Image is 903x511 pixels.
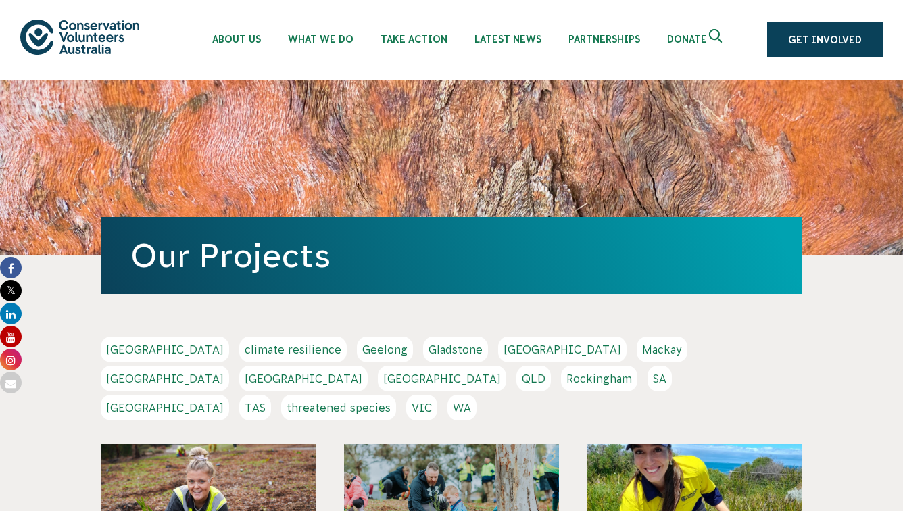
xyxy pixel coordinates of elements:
[130,237,331,274] a: Our Projects
[498,337,627,362] a: [GEOGRAPHIC_DATA]
[423,337,488,362] a: Gladstone
[357,337,413,362] a: Geelong
[637,337,687,362] a: Mackay
[101,337,229,362] a: [GEOGRAPHIC_DATA]
[381,34,447,45] span: Take Action
[701,24,733,56] button: Expand search box Close search box
[239,337,347,362] a: climate resilience
[474,34,541,45] span: Latest News
[378,366,506,391] a: [GEOGRAPHIC_DATA]
[212,34,261,45] span: About Us
[288,34,353,45] span: What We Do
[709,29,726,51] span: Expand search box
[406,395,437,420] a: VIC
[516,366,551,391] a: QLD
[101,395,229,420] a: [GEOGRAPHIC_DATA]
[239,366,368,391] a: [GEOGRAPHIC_DATA]
[667,34,707,45] span: Donate
[20,20,139,54] img: logo.svg
[568,34,640,45] span: Partnerships
[447,395,477,420] a: WA
[648,366,672,391] a: SA
[281,395,396,420] a: threatened species
[767,22,883,57] a: Get Involved
[239,395,271,420] a: TAS
[101,366,229,391] a: [GEOGRAPHIC_DATA]
[561,366,637,391] a: Rockingham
